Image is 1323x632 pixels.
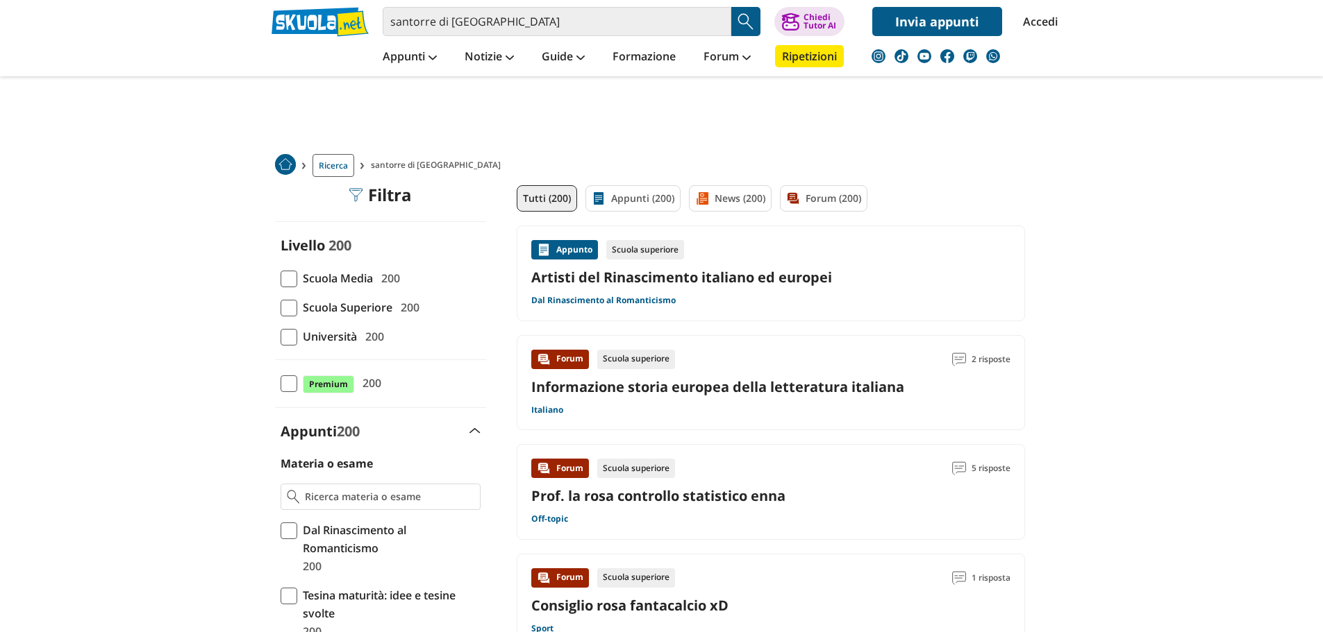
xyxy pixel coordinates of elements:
div: Appunto [531,240,598,259]
a: Appunti [379,45,440,70]
img: instagram [872,49,885,63]
img: News filtro contenuto [695,191,709,205]
img: Home [275,154,296,175]
a: Ricerca [313,154,354,177]
img: twitch [963,49,977,63]
img: Filtra filtri mobile [349,188,363,202]
div: Forum [531,568,589,588]
span: Scuola Media [297,269,373,287]
span: 1 risposta [972,568,1010,588]
img: Forum contenuto [537,571,551,585]
img: Forum contenuto [537,461,551,475]
a: News (200) [689,185,772,212]
a: Guide [538,45,588,70]
img: Forum contenuto [537,352,551,366]
a: Prof. la rosa controllo statistico enna [531,486,785,505]
img: Apri e chiudi sezione [469,428,481,434]
a: Invia appunti [872,7,1002,36]
span: Dal Rinascimento al Romanticismo [297,521,481,557]
img: Cerca appunti, riassunti o versioni [735,11,756,32]
div: Scuola superiore [597,568,675,588]
span: 200 [328,236,351,255]
a: Ripetizioni [775,45,844,67]
div: Scuola superiore [597,350,675,369]
span: 200 [376,269,400,287]
span: Università [297,327,357,345]
input: Cerca appunti, riassunti o versioni [383,7,731,36]
a: Dal Rinascimento al Romanticismo [531,295,676,306]
label: Materia o esame [281,456,373,471]
a: Off-topic [531,513,568,524]
span: 2 risposte [972,350,1010,369]
img: facebook [940,49,954,63]
a: Italiano [531,404,563,416]
label: Livello [281,236,325,255]
div: Scuola superiore [597,459,675,478]
img: Appunti filtro contenuto [592,191,606,205]
img: Commenti lettura [952,352,966,366]
span: Premium [303,375,354,393]
img: Commenti lettura [952,461,966,475]
div: Forum [531,350,589,369]
span: 200 [395,298,419,316]
button: Search Button [731,7,760,36]
input: Ricerca materia o esame [305,490,474,504]
span: Scuola Superiore [297,298,392,316]
img: youtube [917,49,931,63]
img: tiktok [895,49,908,63]
div: Chiedi Tutor AI [804,13,836,30]
span: 200 [337,422,360,441]
img: Ricerca materia o esame [287,490,300,504]
span: santorre di [GEOGRAPHIC_DATA] [371,154,506,177]
a: Artisti del Rinascimento italiano ed europei [531,268,1010,287]
button: ChiediTutor AI [774,7,844,36]
label: Appunti [281,422,360,441]
a: Tutti (200) [517,185,577,212]
img: WhatsApp [986,49,1000,63]
span: 200 [357,374,381,392]
a: Consiglio rosa fantacalcio xD [531,596,729,615]
span: 200 [360,327,384,345]
a: Appunti (200) [585,185,681,212]
a: Informazione storia europea della letteratura italiana [531,377,904,396]
a: Forum [700,45,754,70]
img: Appunti contenuto [537,243,551,257]
span: 200 [297,557,322,575]
span: Tesina maturità: idee e tesine svolte [297,586,481,622]
img: Commenti lettura [952,571,966,585]
span: 5 risposte [972,459,1010,478]
div: Forum [531,459,589,478]
a: Forum (200) [780,185,867,212]
img: Forum filtro contenuto [786,191,800,205]
div: Scuola superiore [606,240,684,259]
a: Home [275,154,296,177]
a: Accedi [1023,7,1052,36]
a: Notizie [461,45,517,70]
div: Filtra [349,185,412,205]
a: Formazione [609,45,679,70]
